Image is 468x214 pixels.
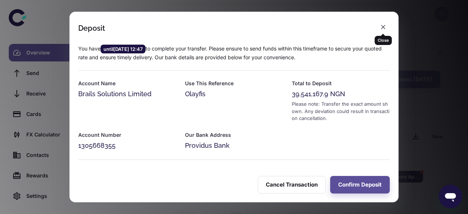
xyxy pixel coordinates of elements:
[78,24,105,33] div: Deposit
[185,140,283,151] div: Providus Bank
[78,89,176,99] div: Brails Solutions Limited
[101,45,146,53] span: until [DATE] 12:47
[78,140,176,151] div: 1305668355
[78,131,176,139] h6: Account Number
[292,79,390,87] h6: Total to Deposit
[185,131,283,139] h6: Our Bank Address
[185,89,283,99] div: Olayfis
[258,176,326,194] button: Cancel Transaction
[292,89,390,99] div: 39,541,167.9 NGN
[439,185,462,208] iframe: Button to launch messaging window
[292,101,390,122] div: Please note: Transfer the exact amount shown. Any deviation could result in transaction cancellat...
[375,36,392,45] div: Close
[78,79,176,87] h6: Account Name
[330,176,390,194] button: Confirm Deposit
[185,79,283,87] h6: Use This Reference
[78,45,390,61] p: You have to complete your transfer. Please ensure to send funds within this timeframe to secure y...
